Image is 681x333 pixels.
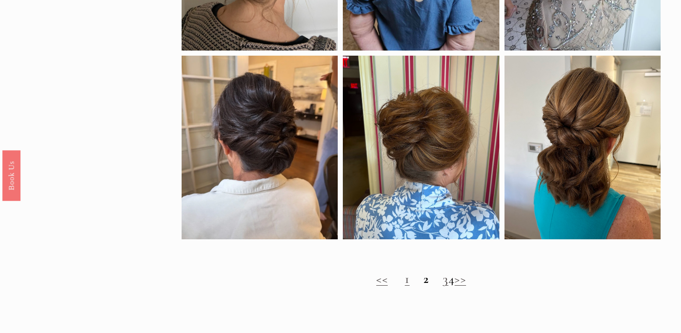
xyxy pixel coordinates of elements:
a: 1 [405,271,410,287]
a: << [376,271,388,287]
strong: 2 [423,271,429,287]
h2: 4 [182,272,661,287]
a: Book Us [2,150,20,201]
a: 3 [443,271,448,287]
a: >> [454,271,466,287]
